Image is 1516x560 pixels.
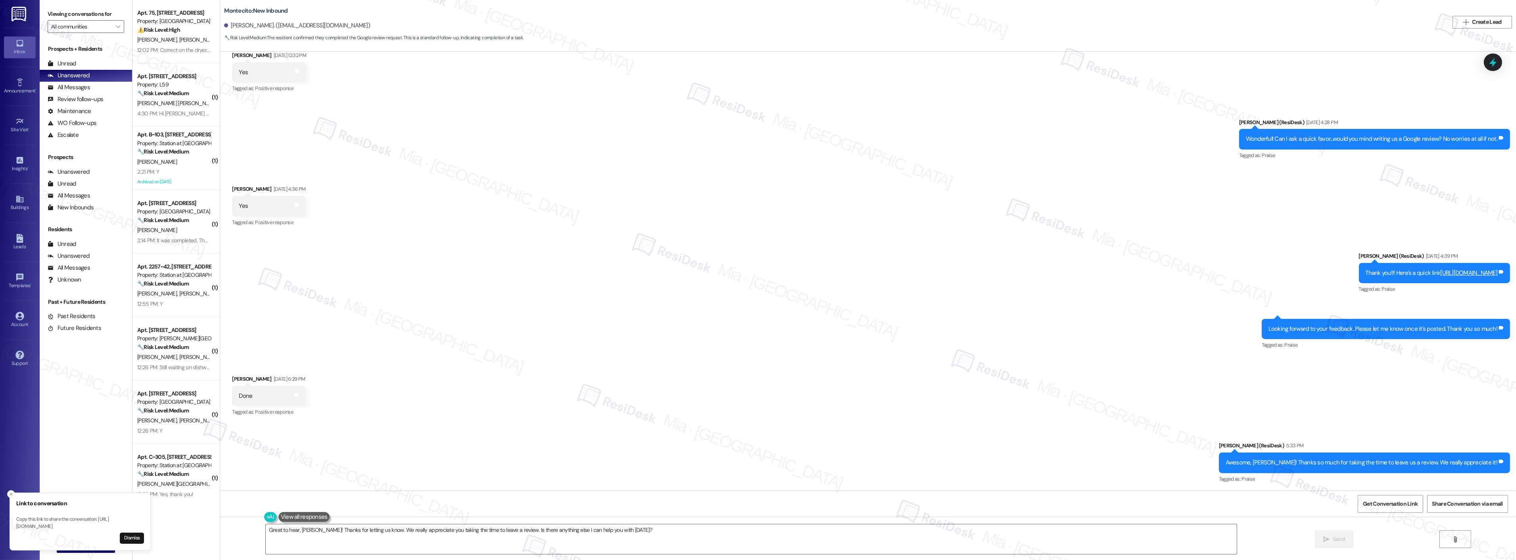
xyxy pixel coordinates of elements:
textarea: Great to hear, [PERSON_NAME]! Thanks for letting us know. We really appreciate you taking the tim... [266,524,1237,554]
div: Apt. [STREET_ADDRESS] [137,72,211,81]
a: Templates • [4,270,36,292]
div: [PERSON_NAME] (ResiDesk) [1239,118,1510,129]
span: [PERSON_NAME] [137,158,177,165]
div: 12:02 PM: Correct on the dryer. The fridge ice maker isn't making ice at all, and the temperature... [137,46,1233,54]
div: Property: Station at [GEOGRAPHIC_DATA][PERSON_NAME] [137,271,211,279]
div: Archived on [DATE] [136,177,211,187]
span: [PERSON_NAME] [137,36,179,43]
a: Insights • [4,153,36,175]
div: Tagged as: [1359,283,1510,295]
div: Past + Future Residents [40,298,132,306]
div: Unread [48,180,76,188]
div: Apt. C~305, [STREET_ADDRESS] [137,453,211,461]
div: [PERSON_NAME]. ([EMAIL_ADDRESS][DOMAIN_NAME]) [224,21,370,30]
span: Praise [1285,341,1298,348]
div: Looking forward to your feedback. Please let me know once it's posted. Thank you so much! [1268,325,1497,333]
div: Tagged as: [1219,473,1510,485]
strong: 🔧 Risk Level: Medium [137,470,189,478]
a: Account [4,309,36,331]
div: Awesome, [PERSON_NAME]! Thanks so much for taking the time to leave us a review. We really apprec... [1226,458,1497,467]
a: [URL][DOMAIN_NAME] [1441,269,1498,277]
button: Create Lead [1453,16,1512,29]
span: [PERSON_NAME] [179,290,219,297]
img: ResiDesk Logo [12,7,28,21]
i:  [1463,19,1469,25]
label: Viewing conversations for [48,8,124,20]
div: Prospects [40,153,132,161]
i:  [116,23,120,30]
div: Property: [PERSON_NAME][GEOGRAPHIC_DATA] [137,334,211,343]
span: Send [1333,535,1345,543]
span: [PERSON_NAME] [179,353,219,361]
div: 12:26 PM: Y [137,427,162,434]
div: [PERSON_NAME] [232,375,305,386]
div: 12:26 PM: Yes, thank you! [137,491,194,498]
span: Get Conversation Link [1363,500,1418,508]
span: Praise [1242,476,1255,482]
div: 2:21 PM: Y [137,168,159,175]
div: [PERSON_NAME] [232,185,305,196]
div: All Messages [48,192,90,200]
div: Apt. 75, [STREET_ADDRESS] [137,9,211,17]
span: Positive response [255,219,293,226]
input: All communities [51,20,111,33]
div: [DATE] 4:39 PM [1424,252,1458,260]
div: [PERSON_NAME] (ResiDesk) [1359,252,1510,263]
div: Apt. [STREET_ADDRESS] [137,199,211,207]
div: Unread [48,240,76,248]
div: Done [239,392,252,400]
div: Property: [GEOGRAPHIC_DATA] [137,207,211,216]
div: New Inbounds [48,203,94,212]
button: Dismiss [120,533,144,544]
div: Prospects + Residents [40,45,132,53]
strong: 🔧 Risk Level: Medium [137,90,189,97]
strong: 🔧 Risk Level: Medium [137,217,189,224]
span: [PERSON_NAME] [137,353,179,361]
strong: ⚠️ Risk Level: High [137,26,180,33]
div: 2:14 PM: It was completed. The screen door kept getting stuck after being put on, but me and my h... [137,237,412,244]
div: Apt. [STREET_ADDRESS] [137,326,211,334]
i:  [1452,536,1458,543]
button: Send [1315,530,1353,548]
div: 5:33 PM [1284,441,1303,450]
span: [PERSON_NAME] [137,226,177,234]
div: [PERSON_NAME] (ResiDesk) [1219,441,1510,453]
strong: 🔧 Risk Level: Medium [137,280,189,287]
div: Residents [40,225,132,234]
div: Yes [239,202,248,210]
span: • [27,165,29,170]
div: All Messages [48,264,90,272]
span: [PERSON_NAME] [PERSON_NAME] [137,100,218,107]
div: Future Residents [48,324,101,332]
span: [PERSON_NAME] [137,290,179,297]
div: Tagged as: [232,82,306,94]
div: Tagged as: [1239,150,1510,161]
div: Unread [48,59,76,68]
a: Leads [4,232,36,253]
strong: 🔧 Risk Level: Medium [137,407,189,414]
div: Property: Station at [GEOGRAPHIC_DATA][PERSON_NAME] [137,139,211,148]
div: Escalate [48,131,79,139]
div: [DATE] 4:36 PM [272,185,306,193]
button: Get Conversation Link [1358,495,1423,513]
a: Buildings [4,192,36,214]
div: Thank you!!! Here's a quick link [1366,269,1498,277]
div: Unanswered [48,252,90,260]
div: Apt. 2257~42, [STREET_ADDRESS] [137,263,211,271]
div: Unanswered [48,168,90,176]
div: Unanswered [48,71,90,80]
div: [DATE] 6:29 PM [272,375,305,383]
div: All Messages [48,83,90,92]
div: Apt. B~103, [STREET_ADDRESS] [137,130,211,139]
span: • [29,126,30,131]
div: Maintenance [48,107,91,115]
a: Inbox [4,36,36,58]
span: Praise [1382,286,1395,292]
div: Property: [GEOGRAPHIC_DATA] Townhomes [137,17,211,25]
span: • [35,87,36,92]
strong: 🔧 Risk Level: Medium [137,343,189,351]
h3: Link to conversation [16,499,144,508]
span: Positive response [255,85,293,92]
div: Review follow-ups [48,95,103,104]
span: [PERSON_NAME] [137,417,179,424]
